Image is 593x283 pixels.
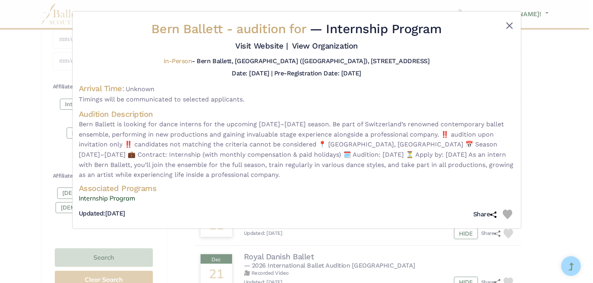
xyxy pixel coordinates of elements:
[236,21,306,36] span: audition for
[274,69,361,77] h5: Pre-Registration Date: [DATE]
[310,21,441,36] span: — Internship Program
[79,84,125,93] h4: Arrival Time:
[151,21,310,36] span: Bern Ballett -
[505,21,514,30] button: Close
[164,57,192,65] span: In-Person
[79,210,125,218] h5: [DATE]
[79,109,515,119] h4: Audition Description
[292,41,358,51] a: View Organization
[126,85,154,93] span: Unknown
[164,57,430,66] h5: - Bern Ballett, [GEOGRAPHIC_DATA] ([GEOGRAPHIC_DATA]), [STREET_ADDRESS]
[79,193,515,204] a: Internship Program
[79,119,515,180] span: Bern Ballett is looking for dance interns for the upcoming [DATE]–[DATE] season. Be part of Switz...
[235,41,288,51] a: Visit Website |
[79,94,515,105] span: Timings will be communicated to selected applicants.
[79,183,515,193] h4: Associated Programs
[232,69,272,77] h5: Date: [DATE] |
[473,210,496,219] h5: Share
[79,210,105,217] span: Updated:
